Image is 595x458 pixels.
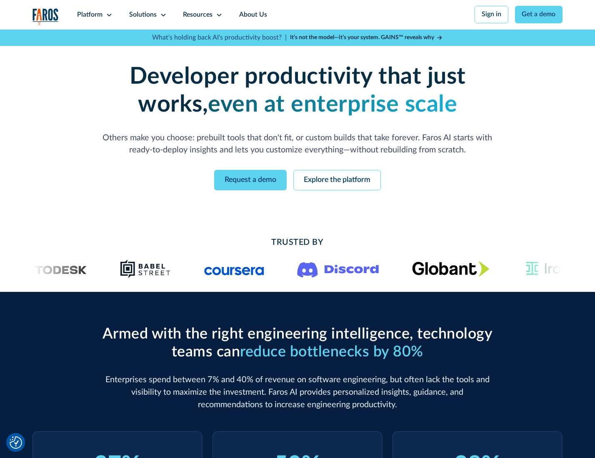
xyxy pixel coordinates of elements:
[152,33,287,43] p: What's holding back AI's productivity boost? |
[99,374,496,411] p: Enterprises spend between 7% and 40% of revenue on software engineering, but often lack the tools...
[515,6,563,23] a: Get a demo
[293,170,381,190] a: Explore the platform
[10,436,22,449] img: Revisit consent button
[475,6,508,23] a: Sign in
[204,262,264,276] img: Logo of the online learning platform Coursera.
[130,65,466,116] strong: Developer productivity that just works,
[214,170,287,190] a: Request a demo
[99,325,496,361] h2: Armed with the right engineering intelligence, technology teams can
[99,236,496,249] h2: Trusted By
[183,10,212,20] div: Resources
[129,10,157,20] div: Solutions
[290,33,443,42] a: It’s not the model—it’s your system. GAINS™ reveals why
[412,261,489,276] img: Globant's logo
[32,8,59,25] img: Logo of the analytics and reporting company Faros.
[240,344,423,359] span: reduce bottlenecks by 80%
[10,436,22,449] button: Cookie Settings
[297,260,379,278] img: Logo of the communication platform Discord.
[99,132,496,157] p: Others make you choose: prebuilt tools that don't fit, or custom builds that take forever. Faros ...
[32,8,59,25] a: home
[208,93,457,116] strong: even at enterprise scale
[120,259,171,279] img: Babel Street logo png
[77,10,102,20] div: Platform
[290,35,434,40] strong: It’s not the model—it’s your system. GAINS™ reveals why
